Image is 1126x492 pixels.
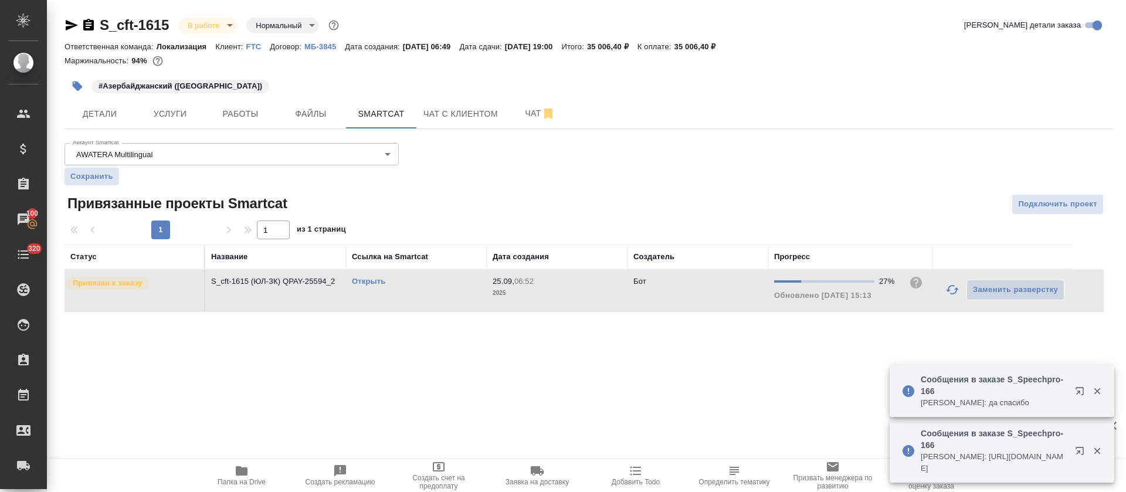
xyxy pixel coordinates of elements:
p: Привязан к заказу [73,277,143,289]
p: МБ-3845 [304,42,345,51]
span: Сохранить [70,171,113,182]
p: Дата создания: [345,42,402,51]
p: [DATE] 06:49 [403,42,460,51]
p: Сообщения в заказе S_Speechpro-166 [921,374,1067,397]
span: Привязанные проекты Smartcat [65,194,287,213]
a: Открыть [352,277,385,286]
a: FTC [246,41,270,51]
button: Скопировать ссылку для ЯМессенджера [65,18,79,32]
div: В работе [178,18,237,33]
a: S_cft-1615 [100,17,169,33]
button: Скопировать ссылку на оценку заказа [882,459,981,492]
div: Статус [70,251,97,263]
span: Добавить Todo [612,478,660,486]
p: [PERSON_NAME]: да спасибо [921,397,1067,409]
button: Закрыть [1085,386,1109,396]
p: #Азербайджанский ([GEOGRAPHIC_DATA]) [99,80,262,92]
button: Папка на Drive [192,459,291,492]
p: Ответственная команда: [65,42,157,51]
button: Создать рекламацию [291,459,389,492]
p: 2025 [493,287,622,299]
button: Добавить тэг [65,73,90,99]
span: 320 [21,243,48,255]
p: 06:52 [514,277,534,286]
button: Скопировать ссылку [82,18,96,32]
button: Открыть в новой вкладке [1068,439,1096,467]
p: Сообщения в заказе S_Speechpro-166 [921,427,1067,451]
button: 1812.66 RUB; [150,53,165,69]
p: Клиент: [215,42,246,51]
button: Обновить прогресс [938,276,966,304]
span: Работы [212,107,269,121]
div: Прогресс [774,251,810,263]
div: Создатель [633,251,674,263]
span: Услуги [142,107,198,121]
p: К оплате: [637,42,674,51]
p: FTC [246,42,270,51]
span: Заменить разверстку [973,283,1058,297]
p: 35 006,40 ₽ [587,42,637,51]
p: Локализация [157,42,216,51]
a: 320 [3,240,44,269]
span: Smartcat [353,107,409,121]
button: Сохранить [65,168,119,185]
span: Скопировать ссылку на оценку заказа [889,474,974,490]
span: Заявка на доставку [506,478,569,486]
span: из 1 страниц [297,222,346,239]
span: Подключить проект [1018,198,1097,211]
p: Маржинальность: [65,56,131,65]
span: Файлы [283,107,339,121]
a: МБ-3845 [304,41,345,51]
div: В работе [246,18,319,33]
span: Детали [72,107,128,121]
span: Чат [512,106,568,121]
p: Итого: [561,42,586,51]
button: Доп статусы указывают на важность/срочность заказа [326,18,341,33]
button: Закрыть [1085,446,1109,456]
button: Подключить проект [1012,194,1104,215]
div: Ссылка на Smartcat [352,251,428,263]
p: [PERSON_NAME]: [URL][DOMAIN_NAME] [921,451,1067,474]
svg: Отписаться [541,107,555,121]
p: [DATE] 19:00 [505,42,562,51]
p: 94% [131,56,150,65]
button: В работе [184,21,223,30]
button: Создать счет на предоплату [389,459,488,492]
span: Создать рекламацию [306,478,375,486]
button: Призвать менеджера по развитию [784,459,882,492]
p: Договор: [270,42,304,51]
span: Чат с клиентом [423,107,498,121]
p: 25.09, [493,277,514,286]
button: Определить тематику [685,459,784,492]
div: AWATERA Multilingual [65,143,399,165]
button: Добавить Todo [586,459,685,492]
span: Создать счет на предоплату [396,474,481,490]
button: Нормальный [252,21,305,30]
p: S_cft-1615 (ЮЛ-ЗК) QPAY-25594_2 [211,276,340,287]
div: Название [211,251,247,263]
button: Открыть в новой вкладке [1068,379,1096,408]
p: Дата сдачи: [459,42,504,51]
button: AWATERA Multilingual [73,150,156,160]
p: Бот [633,277,646,286]
span: Обновлено [DATE] 15:13 [774,291,871,300]
button: Заявка на доставку [488,459,586,492]
a: 100 [3,205,44,234]
div: Дата создания [493,251,549,263]
span: Папка на Drive [218,478,266,486]
span: 100 [19,208,46,219]
span: [PERSON_NAME] детали заказа [964,19,1081,31]
p: 35 006,40 ₽ [674,42,725,51]
div: 27% [879,276,900,287]
span: Определить тематику [698,478,769,486]
button: Заменить разверстку [966,280,1064,300]
span: Призвать менеджера по развитию [791,474,875,490]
